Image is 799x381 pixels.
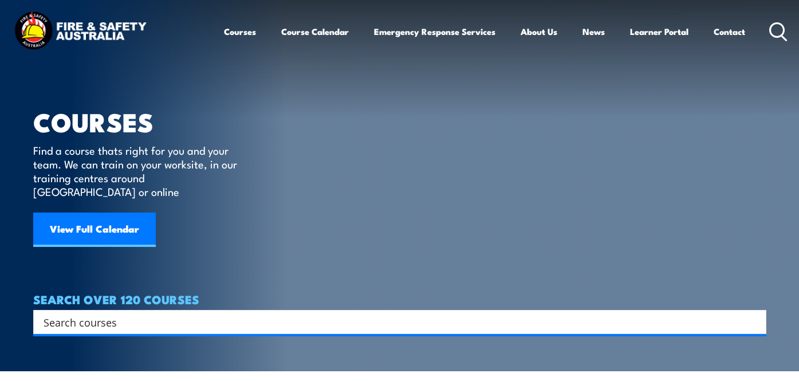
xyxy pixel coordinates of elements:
a: Course Calendar [281,18,349,45]
a: View Full Calendar [33,213,156,247]
form: Search form [46,314,743,330]
a: About Us [521,18,557,45]
a: Contact [714,18,745,45]
h4: SEARCH OVER 120 COURSES [33,293,766,305]
a: News [582,18,605,45]
p: Find a course thats right for you and your team. We can train on your worksite, in our training c... [33,143,242,198]
button: Search magnifier button [746,314,762,330]
a: Emergency Response Services [374,18,495,45]
h1: COURSES [33,110,254,132]
a: Learner Portal [630,18,688,45]
input: Search input [44,313,741,331]
a: Courses [224,18,256,45]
